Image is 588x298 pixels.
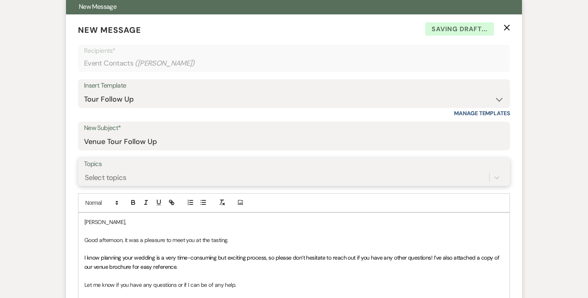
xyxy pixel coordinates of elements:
p: [PERSON_NAME], [84,218,504,226]
label: Topics [84,158,504,170]
div: Insert Template [84,80,504,92]
div: Select topics [85,172,126,183]
span: ( [PERSON_NAME] ) [135,58,195,69]
p: Good afternoon, it was a pleasure to meet you at the tasting. [84,236,504,244]
p: Recipients* [84,46,504,56]
span: Saving draft... [425,22,494,36]
label: New Subject* [84,122,504,134]
a: Manage Templates [454,110,510,117]
span: I know planning your wedding is a very time-consuming but exciting process, so please don’t hesit... [84,254,500,270]
p: Let me know if you have any questions or if I can be of any help. [84,280,504,289]
div: Event Contacts [84,56,504,71]
span: New Message [78,25,141,35]
span: New Message [79,2,116,11]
